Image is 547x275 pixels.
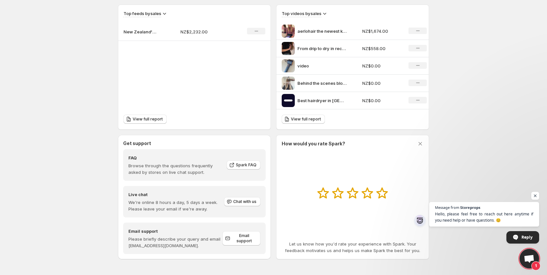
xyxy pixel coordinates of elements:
h4: FAQ [128,155,222,161]
p: NZ$0.00 [362,63,401,69]
a: Open chat [519,249,539,268]
p: Let us know how you'd rate your experience with Spark. Your feedback motivates us and helps us ma... [282,241,424,254]
span: Chat with us [233,199,256,204]
span: 1 [531,261,540,270]
p: We're online 8 hours a day, 5 days a week. Please leave your email if we're away. [128,199,223,212]
p: New Zealand's Best New Hairdryer [123,28,156,35]
p: Behind the scenes blow out testing by our friend and hair queen - hairt_essa [297,80,347,86]
img: From drip to dry in record time haircareroutine aerlohair hairdryer [282,42,295,55]
p: Please briefly describe your query and email [EMAIL_ADDRESS][DOMAIN_NAME]. [128,236,222,249]
span: Email support [232,233,256,244]
p: aerlohair the newest kid on the block Very very impressed adgift [297,28,347,34]
p: NZ$1,674.00 [362,28,401,34]
span: Message from [435,206,459,209]
button: Chat with us [224,197,260,206]
img: Behind the scenes blow out testing by our friend and hair queen - hairt_essa [282,77,295,90]
h4: Live chat [128,191,223,198]
p: Browse through the questions frequently asked by stores on live chat support. [128,162,222,175]
a: Email support [222,231,260,246]
p: NZ$558.00 [362,45,401,52]
h3: Top feeds by sales [123,10,161,17]
span: Reply [521,231,533,243]
img: aerlohair the newest kid on the block Very very impressed adgift [282,25,295,38]
p: From drip to dry in record time haircareroutine aerlohair hairdryer [297,45,347,52]
p: NZ$0.00 [362,80,401,86]
a: Spark FAQ [227,160,260,170]
p: NZ$0.00 [362,97,401,104]
h3: Top videos by sales [282,10,321,17]
p: video [297,63,347,69]
a: View full report [282,115,325,124]
span: View full report [133,117,163,122]
img: video [282,59,295,72]
h4: Email support [128,228,222,234]
h3: How would you rate Spark? [282,140,345,147]
img: Best hairdryer in NZ This is the one [282,94,295,107]
span: Storeprops [460,206,480,209]
p: Best hairdryer in [GEOGRAPHIC_DATA] This is the one [297,97,347,104]
a: View full report [123,115,167,124]
span: Hello, please feel free to reach out here anytime if you need help or have questions. 😊 [435,211,533,223]
span: View full report [291,117,321,122]
p: NZ$2,232.00 [180,28,227,35]
h3: Get support [123,140,151,147]
span: Spark FAQ [236,162,256,168]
